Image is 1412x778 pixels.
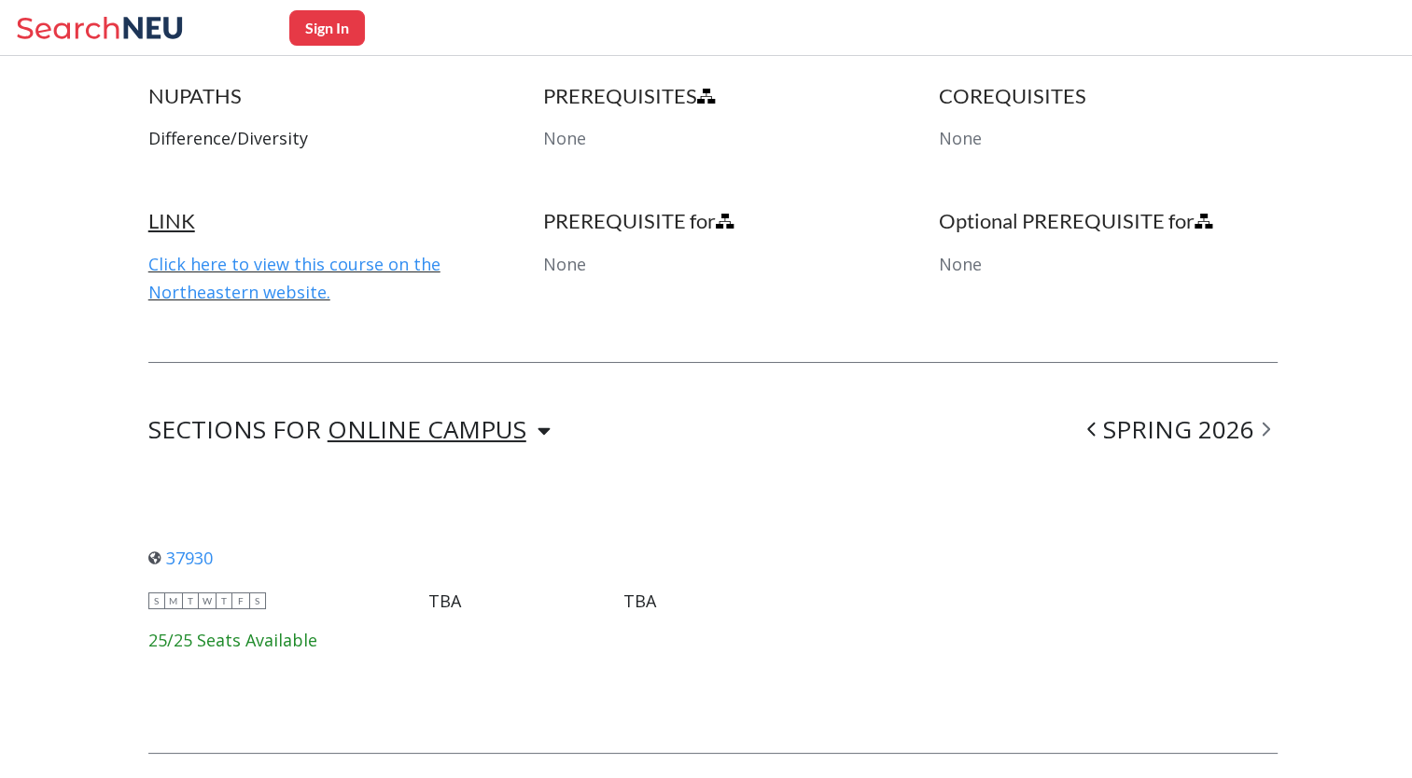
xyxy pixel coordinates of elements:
span: T [182,592,199,609]
span: None [543,253,586,275]
div: 25/25 Seats Available [148,630,657,650]
a: 37930 [148,547,213,569]
button: Sign In [289,10,365,46]
div: ONLINE CAMPUS [328,419,526,439]
h4: NUPATHS [148,83,487,109]
span: T [216,592,232,609]
div: SECTIONS FOR [148,419,551,441]
h4: LINK [148,208,487,234]
a: Click here to view this course on the Northeastern website. [148,253,440,303]
span: S [148,592,165,609]
span: None [939,127,982,149]
div: TBA [428,590,461,611]
span: F [232,592,249,609]
h4: COREQUISITES [939,83,1278,109]
p: Difference/Diversity [148,124,487,152]
div: TBA [623,590,656,611]
span: S [249,592,266,609]
div: SPRING 2026 [1080,419,1278,441]
h4: PREREQUISITES [543,83,882,109]
span: None [543,127,586,149]
span: None [939,253,982,275]
h4: PREREQUISITE for [543,208,882,234]
span: M [165,592,182,609]
span: W [199,592,216,609]
h4: Optional PREREQUISITE for [939,208,1278,234]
